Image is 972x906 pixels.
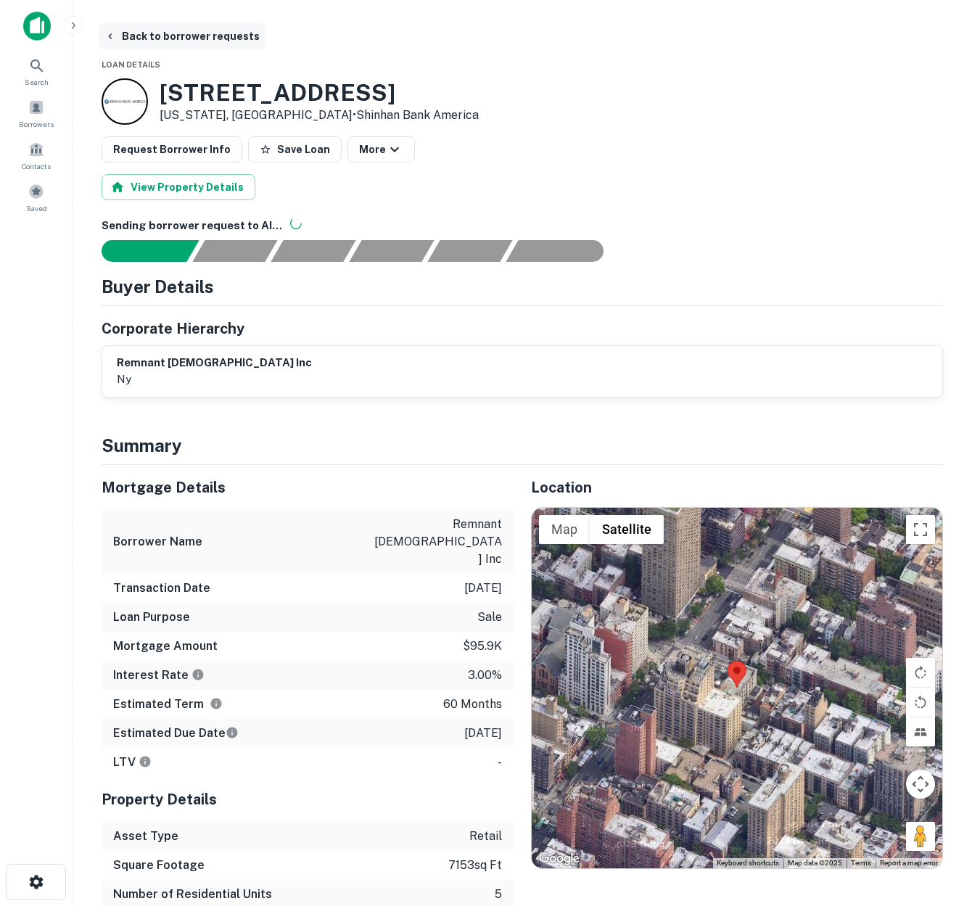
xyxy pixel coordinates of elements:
[535,849,583,868] a: Open this area in Google Maps (opens a new window)
[4,178,68,217] a: Saved
[899,790,972,860] iframe: Chat Widget
[906,717,935,746] button: Tilt map
[113,696,223,713] h6: Estimated Term
[117,371,312,388] p: ny
[498,754,502,771] p: -
[99,23,265,49] button: Back to borrower requests
[469,828,502,845] p: retail
[506,240,621,262] div: AI fulfillment process complete.
[26,202,47,214] span: Saved
[906,515,935,544] button: Toggle fullscreen view
[347,136,415,162] button: More
[906,770,935,799] button: Map camera controls
[788,859,842,867] span: Map data ©2025
[160,107,479,124] p: [US_STATE], [GEOGRAPHIC_DATA] •
[113,857,205,874] h6: Square Footage
[102,218,943,234] h6: Sending borrower request to AI...
[102,60,160,69] span: Loan Details
[102,432,943,458] h4: Summary
[248,136,342,162] button: Save Loan
[4,136,68,175] a: Contacts
[102,477,514,498] h5: Mortgage Details
[113,754,152,771] h6: LTV
[349,240,434,262] div: Principals found, AI now looking for contact information...
[906,688,935,717] button: Rotate map counterclockwise
[84,240,193,262] div: Sending borrower request to AI...
[468,667,502,684] p: 3.00%
[535,849,583,868] img: Google
[590,515,664,544] button: Show satellite imagery
[448,857,502,874] p: 7153 sq ft
[191,668,205,681] svg: The interest rates displayed on the website are for informational purposes only and may be report...
[113,828,178,845] h6: Asset Type
[463,638,502,655] p: $95.9k
[102,318,244,339] h5: Corporate Hierarchy
[443,696,502,713] p: 60 months
[851,859,871,867] a: Terms
[880,859,938,867] a: Report a map error
[113,638,218,655] h6: Mortgage Amount
[102,273,214,300] h4: Buyer Details
[464,725,502,742] p: [DATE]
[539,515,590,544] button: Show street map
[25,76,49,88] span: Search
[102,136,242,162] button: Request Borrower Info
[22,160,51,172] span: Contacts
[139,755,152,768] svg: LTVs displayed on the website are for informational purposes only and may be reported incorrectly...
[906,658,935,687] button: Rotate map clockwise
[117,355,312,371] h6: remnant [DEMOGRAPHIC_DATA] inc
[113,725,239,742] h6: Estimated Due Date
[23,12,51,41] img: capitalize-icon.png
[4,52,68,91] a: Search
[427,240,512,262] div: Principals found, still searching for contact information. This may take time...
[717,858,779,868] button: Keyboard shortcuts
[531,477,943,498] h5: Location
[102,788,514,810] h5: Property Details
[4,94,68,133] a: Borrowers
[102,174,255,200] button: View Property Details
[113,580,210,597] h6: Transaction Date
[226,726,239,739] svg: Estimate is based on a standard schedule for this type of loan.
[113,609,190,626] h6: Loan Purpose
[113,667,205,684] h6: Interest Rate
[113,533,202,551] h6: Borrower Name
[210,697,223,710] svg: Term is based on a standard schedule for this type of loan.
[160,79,479,107] h3: [STREET_ADDRESS]
[495,886,502,903] p: 5
[356,108,479,122] a: Shinhan Bank America
[271,240,355,262] div: Documents found, AI parsing details...
[464,580,502,597] p: [DATE]
[371,516,502,568] p: remnant [DEMOGRAPHIC_DATA] inc
[19,118,54,130] span: Borrowers
[113,886,272,903] h6: Number of Residential Units
[192,240,277,262] div: Your request is received and processing...
[477,609,502,626] p: sale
